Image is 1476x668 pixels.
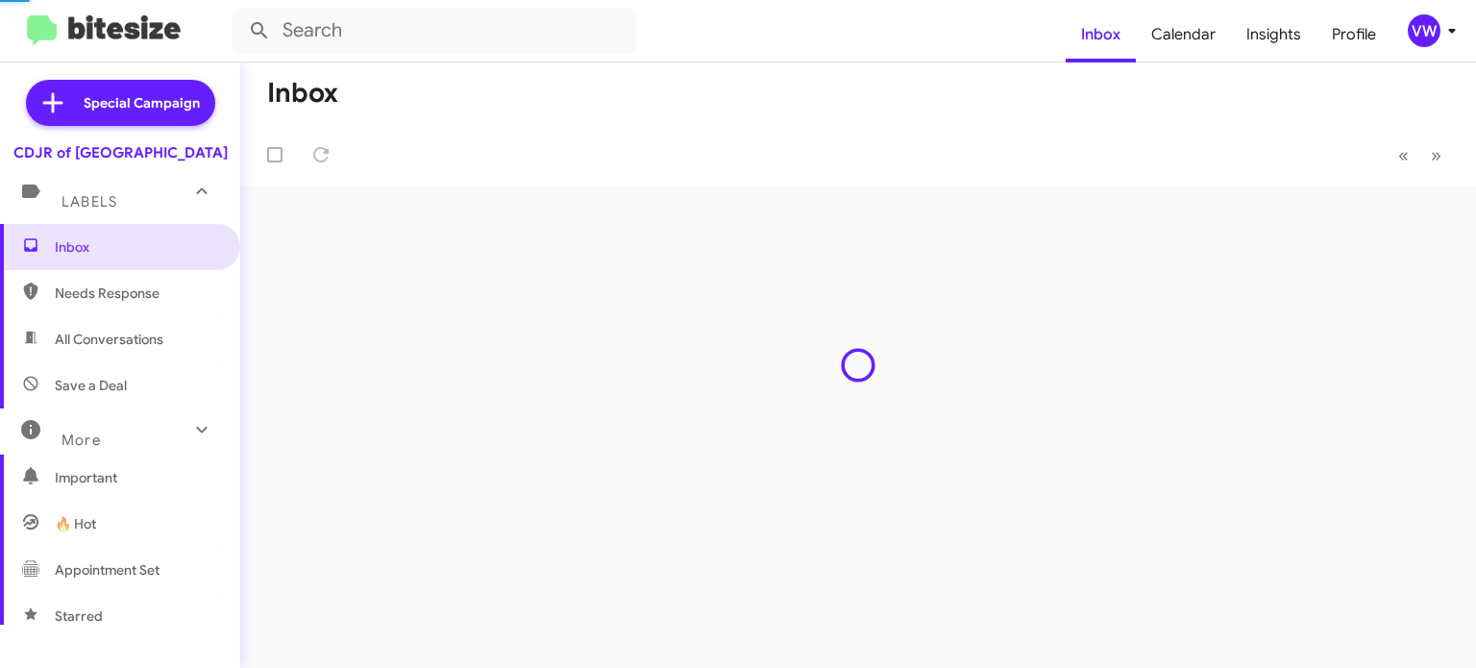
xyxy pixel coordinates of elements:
a: Inbox [1066,7,1136,62]
h1: Inbox [267,78,338,109]
div: vw [1408,14,1440,47]
a: Special Campaign [26,80,215,126]
div: CDJR of [GEOGRAPHIC_DATA] [13,143,228,162]
span: Inbox [55,237,218,257]
a: Calendar [1136,7,1231,62]
span: All Conversations [55,330,163,349]
span: « [1398,143,1409,167]
button: Previous [1387,136,1420,175]
span: Needs Response [55,284,218,303]
nav: Page navigation example [1388,136,1453,175]
button: vw [1391,14,1455,47]
span: Important [55,468,218,487]
input: Search [233,8,636,54]
a: Profile [1316,7,1391,62]
span: Labels [61,193,117,210]
span: Special Campaign [84,93,200,112]
span: Save a Deal [55,376,127,395]
span: 🔥 Hot [55,514,96,533]
button: Next [1419,136,1453,175]
span: More [61,432,101,449]
a: Insights [1231,7,1316,62]
span: » [1431,143,1441,167]
span: Appointment Set [55,560,160,580]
